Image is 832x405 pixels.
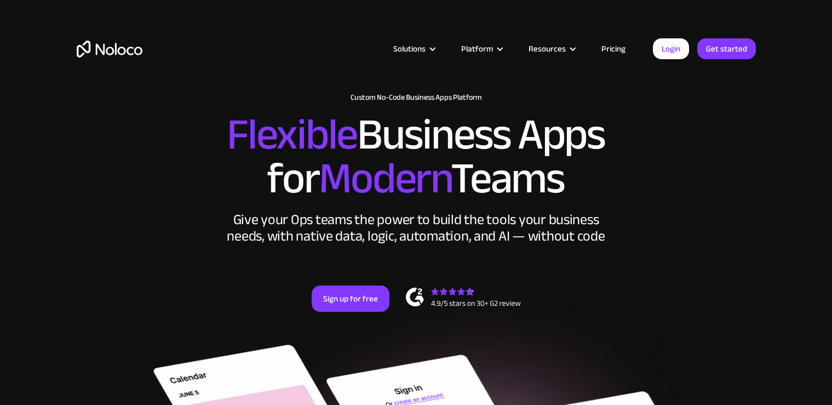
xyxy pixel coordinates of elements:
[697,38,756,59] a: Get started
[588,42,639,56] a: Pricing
[461,42,493,56] div: Platform
[77,113,756,201] h2: Business Apps for Teams
[515,42,588,56] div: Resources
[529,42,566,56] div: Resources
[312,286,389,312] a: Sign up for free
[447,42,515,56] div: Platform
[319,138,451,219] span: Modern
[393,42,426,56] div: Solutions
[653,38,689,59] a: Login
[77,41,142,58] a: home
[227,94,357,175] span: Flexible
[225,212,608,244] div: Give your Ops teams the power to build the tools your business needs, with native data, logic, au...
[380,42,447,56] div: Solutions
